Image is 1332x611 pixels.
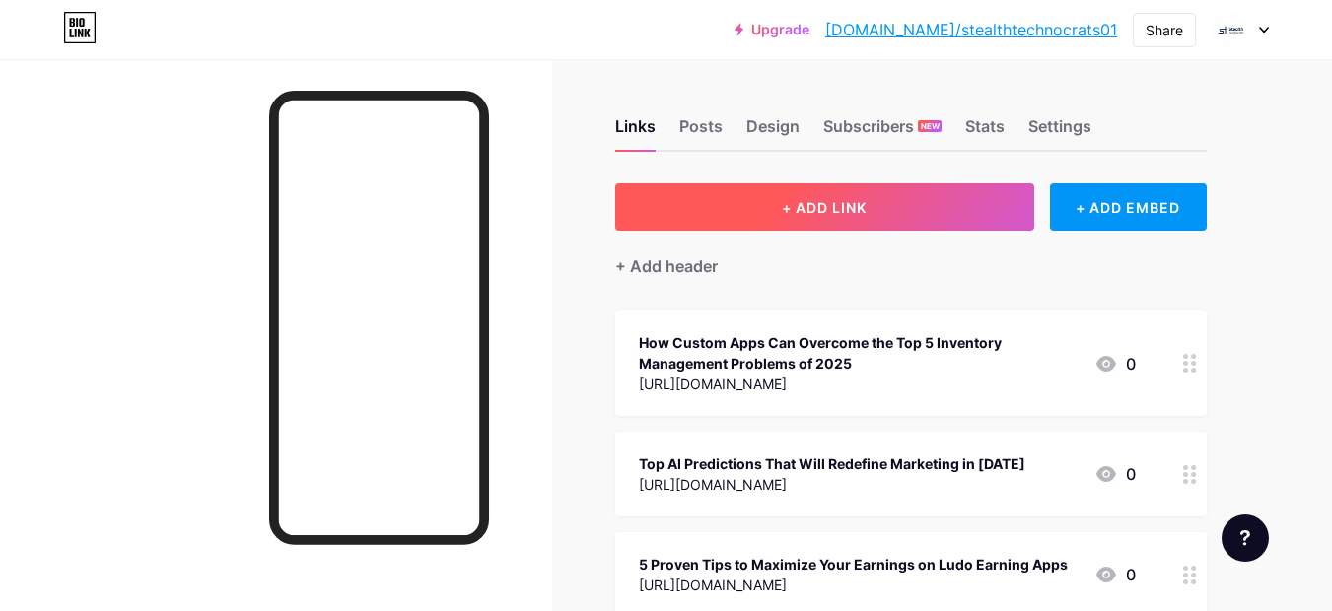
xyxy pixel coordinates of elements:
[1028,114,1091,150] div: Settings
[1094,563,1136,586] div: 0
[921,120,940,132] span: NEW
[1050,183,1207,231] div: + ADD EMBED
[1146,20,1183,40] div: Share
[1211,11,1248,48] img: stealthtechnocrats01
[639,554,1068,575] div: 5 Proven Tips to Maximize Your Earnings on Ludo Earning Apps
[782,199,867,216] span: + ADD LINK
[639,373,1079,394] div: [URL][DOMAIN_NAME]
[639,474,1025,495] div: [URL][DOMAIN_NAME]
[639,332,1079,373] div: How Custom Apps Can Overcome the Top 5 Inventory Management Problems of 2025
[823,114,942,150] div: Subscribers
[679,114,723,150] div: Posts
[639,575,1068,595] div: [URL][DOMAIN_NAME]
[825,18,1117,41] a: [DOMAIN_NAME]/stealthtechnocrats01
[746,114,800,150] div: Design
[735,22,809,37] a: Upgrade
[639,453,1025,474] div: Top AI Predictions That Will Redefine Marketing in [DATE]
[615,114,656,150] div: Links
[1094,352,1136,375] div: 0
[965,114,1005,150] div: Stats
[1094,462,1136,486] div: 0
[615,254,718,278] div: + Add header
[615,183,1034,231] button: + ADD LINK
